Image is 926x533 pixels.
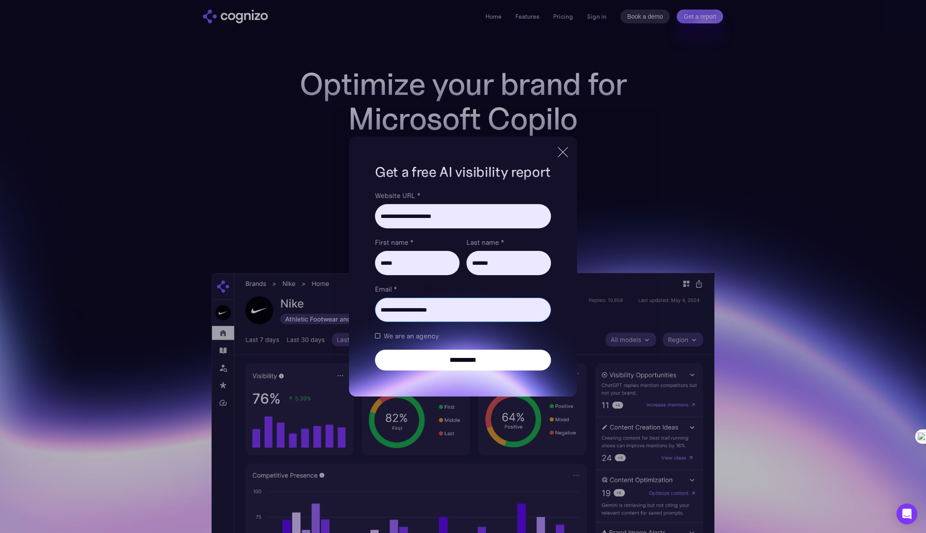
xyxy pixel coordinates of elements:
[384,331,439,341] span: We are an agency
[375,190,551,370] form: Brand Report Form
[375,237,460,247] label: First name *
[375,284,551,294] label: Email *
[466,237,551,247] label: Last name *
[375,190,551,201] label: Website URL *
[375,162,551,182] h1: Get a free AI visibility report
[897,504,917,524] div: Open Intercom Messenger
